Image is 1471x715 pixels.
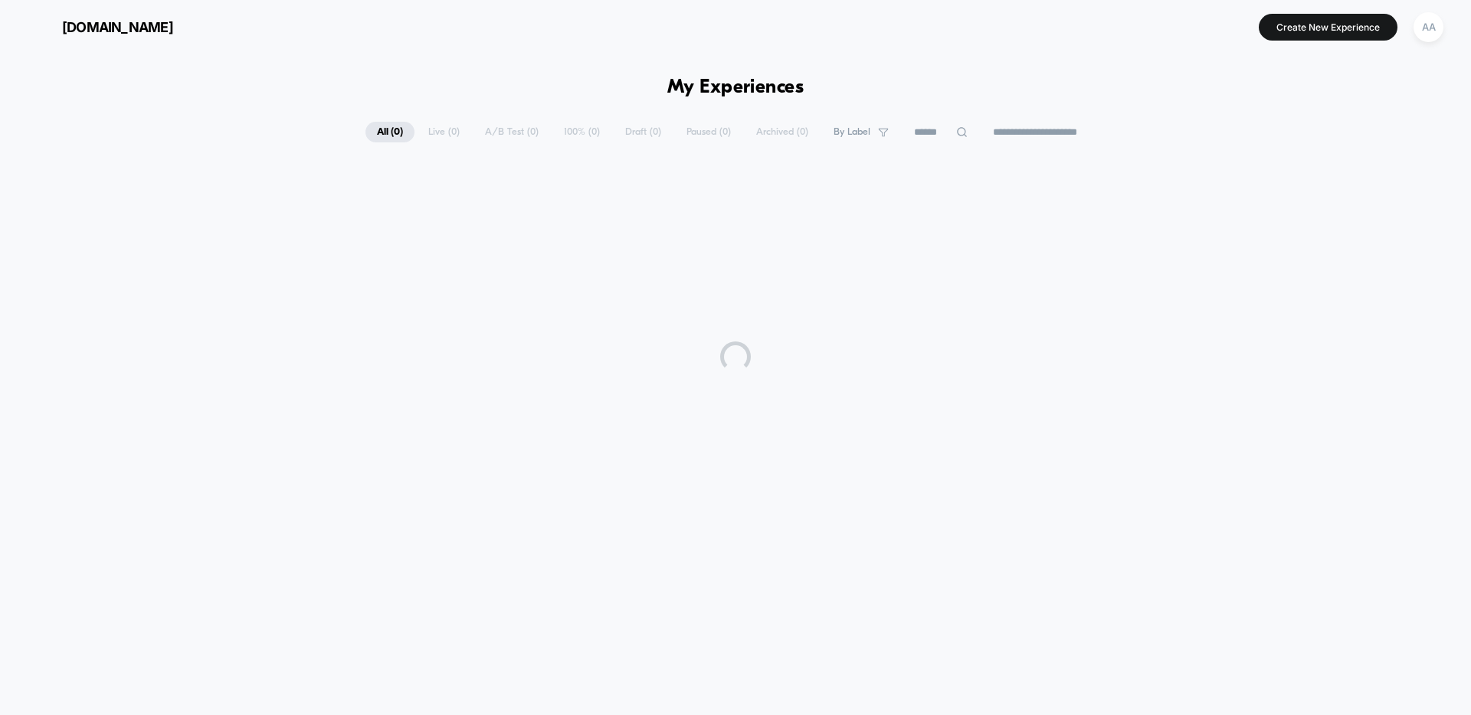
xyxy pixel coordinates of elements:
button: AA [1409,11,1448,43]
button: [DOMAIN_NAME] [23,15,178,39]
span: All ( 0 ) [365,122,414,142]
span: By Label [834,126,870,138]
div: AA [1414,12,1443,42]
h1: My Experiences [667,77,804,99]
button: Create New Experience [1259,14,1397,41]
span: [DOMAIN_NAME] [62,19,173,35]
